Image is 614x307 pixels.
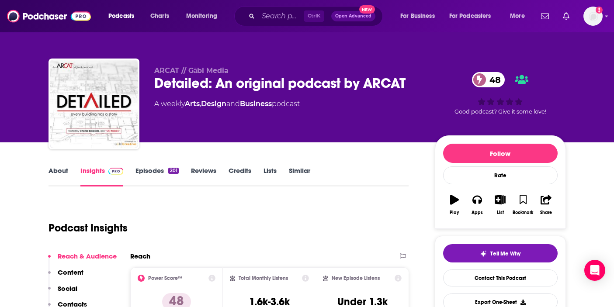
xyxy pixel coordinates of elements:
[304,10,324,22] span: Ctrl K
[58,284,77,293] p: Social
[540,210,552,215] div: Share
[80,166,124,186] a: InsightsPodchaser Pro
[490,250,520,257] span: Tell Me Why
[48,252,117,268] button: Reach & Audience
[130,252,150,260] h2: Reach
[466,189,489,221] button: Apps
[489,189,511,221] button: List
[443,166,558,184] div: Rate
[335,14,371,18] span: Open Advanced
[472,72,505,87] a: 48
[480,250,487,257] img: tell me why sparkle
[443,244,558,262] button: tell me why sparkleTell Me Why
[454,108,546,115] span: Good podcast? Give it some love!
[7,8,91,24] img: Podchaser - Follow, Share and Rate Podcasts
[185,100,200,108] a: Arts
[400,10,435,22] span: For Business
[180,9,229,23] button: open menu
[443,189,466,221] button: Play
[200,100,201,108] span: ,
[191,166,216,186] a: Reviews
[497,210,504,215] div: List
[145,9,174,23] a: Charts
[49,221,128,235] h1: Podcast Insights
[443,269,558,286] a: Contact This Podcast
[513,210,533,215] div: Bookmark
[102,9,146,23] button: open menu
[226,100,240,108] span: and
[596,7,603,14] svg: Add a profile image
[394,9,446,23] button: open menu
[240,100,272,108] a: Business
[512,189,534,221] button: Bookmark
[58,268,83,276] p: Content
[510,10,525,22] span: More
[534,189,557,221] button: Share
[264,166,277,186] a: Lists
[538,9,552,24] a: Show notifications dropdown
[435,66,566,121] div: 48Good podcast? Give it some love!
[289,166,310,186] a: Similar
[243,6,391,26] div: Search podcasts, credits, & more...
[150,10,169,22] span: Charts
[50,60,138,148] img: Detailed: An original podcast by ARCAT
[450,210,459,215] div: Play
[449,10,491,22] span: For Podcasters
[201,100,226,108] a: Design
[135,166,178,186] a: Episodes201
[583,7,603,26] img: User Profile
[559,9,573,24] a: Show notifications dropdown
[154,99,300,109] div: A weekly podcast
[48,284,77,300] button: Social
[148,275,182,281] h2: Power Score™
[472,210,483,215] div: Apps
[48,268,83,284] button: Content
[58,252,117,260] p: Reach & Audience
[186,10,217,22] span: Monitoring
[584,260,605,281] div: Open Intercom Messenger
[108,10,134,22] span: Podcasts
[239,275,288,281] h2: Total Monthly Listens
[331,11,375,21] button: Open AdvancedNew
[229,166,251,186] a: Credits
[481,72,505,87] span: 48
[258,9,304,23] input: Search podcasts, credits, & more...
[49,166,68,186] a: About
[332,275,380,281] h2: New Episode Listens
[504,9,536,23] button: open menu
[359,5,375,14] span: New
[108,168,124,175] img: Podchaser Pro
[168,168,178,174] div: 201
[444,9,504,23] button: open menu
[443,144,558,163] button: Follow
[154,66,229,75] span: ARCAT // Gābl Media
[583,7,603,26] span: Logged in as ABolliger
[583,7,603,26] button: Show profile menu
